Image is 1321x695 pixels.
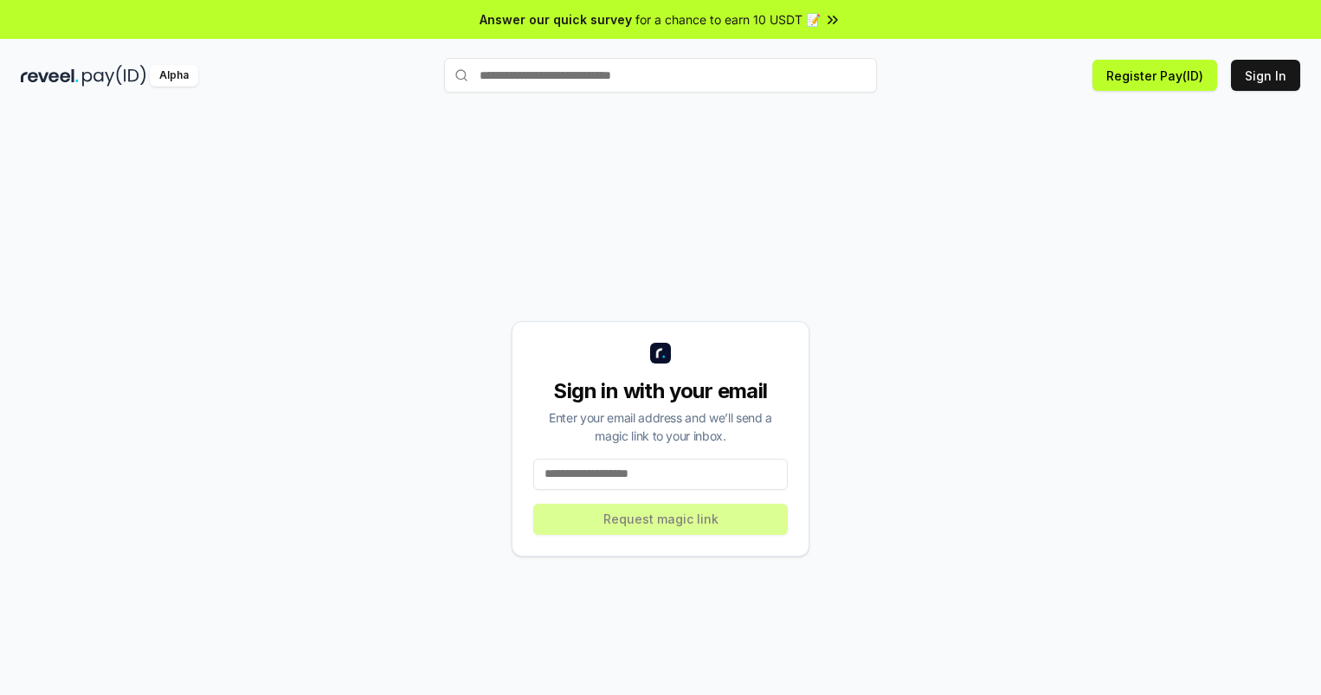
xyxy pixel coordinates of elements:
img: reveel_dark [21,65,79,87]
span: for a chance to earn 10 USDT 📝 [635,10,821,29]
img: logo_small [650,343,671,364]
div: Enter your email address and we’ll send a magic link to your inbox. [533,409,788,445]
span: Answer our quick survey [480,10,632,29]
div: Sign in with your email [533,377,788,405]
img: pay_id [82,65,146,87]
button: Sign In [1231,60,1300,91]
div: Alpha [150,65,198,87]
button: Register Pay(ID) [1092,60,1217,91]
